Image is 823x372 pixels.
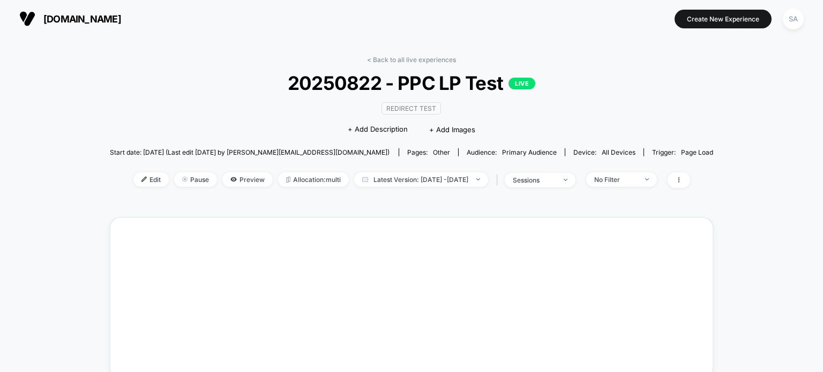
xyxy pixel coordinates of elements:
span: Pause [174,172,217,187]
img: rebalance [286,177,290,183]
span: Page Load [681,148,713,156]
img: end [476,178,480,180]
img: end [182,177,188,182]
span: other [433,148,450,156]
div: SA [783,9,804,29]
img: end [645,178,649,180]
img: end [564,179,567,181]
span: Redirect Test [381,102,441,115]
div: Trigger: [652,148,713,156]
span: + Add Description [348,124,408,135]
span: Allocation: multi [278,172,349,187]
div: No Filter [594,176,637,184]
span: Device: [565,148,644,156]
span: [DOMAIN_NAME] [43,13,121,25]
img: calendar [362,177,368,182]
img: Visually logo [19,11,35,27]
p: LIVE [508,78,535,89]
button: [DOMAIN_NAME] [16,10,124,27]
span: Edit [133,172,169,187]
span: + Add Images [429,125,475,134]
span: Primary Audience [502,148,557,156]
div: sessions [513,176,556,184]
span: | [493,172,505,188]
button: Create New Experience [675,10,772,28]
img: edit [141,177,147,182]
span: all devices [602,148,635,156]
span: Start date: [DATE] (Last edit [DATE] by [PERSON_NAME][EMAIL_ADDRESS][DOMAIN_NAME]) [110,148,390,156]
span: Preview [222,172,273,187]
a: < Back to all live experiences [367,56,456,64]
span: 20250822 - PPC LP Test [140,72,683,94]
button: SA [780,8,807,30]
span: Latest Version: [DATE] - [DATE] [354,172,488,187]
div: Pages: [407,148,450,156]
div: Audience: [467,148,557,156]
